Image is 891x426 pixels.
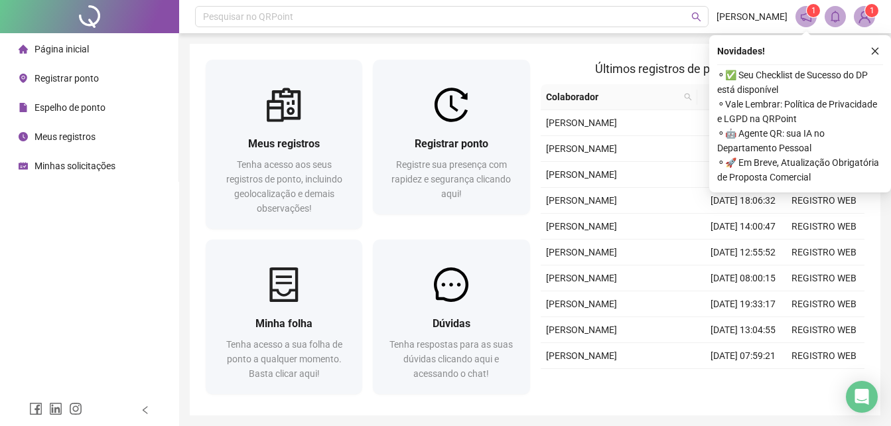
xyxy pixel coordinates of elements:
span: Tenha acesso aos seus registros de ponto, incluindo geolocalização e demais observações! [226,159,342,214]
span: Meus registros [34,131,96,142]
span: search [684,93,692,101]
td: [DATE] 19:33:17 [703,291,784,317]
span: [PERSON_NAME] [546,117,617,128]
td: REGISTRO WEB [784,343,864,369]
span: Data/Hora [703,90,760,104]
td: REGISTRO WEB [784,317,864,343]
td: REGISTRO WEB [784,214,864,240]
span: [PERSON_NAME] [546,324,617,335]
span: [PERSON_NAME] [546,247,617,257]
span: facebook [29,402,42,415]
span: search [691,12,701,22]
span: close [870,46,880,56]
td: REGISTRO WEB [784,188,864,214]
span: Registre sua presença com rapidez e segurança clicando aqui! [391,159,511,199]
span: home [19,44,28,54]
span: Colaborador [546,90,679,104]
span: ⚬ 🤖 Agente QR: sua IA no Departamento Pessoal [717,126,883,155]
td: [DATE] 13:04:55 [703,317,784,343]
td: [DATE] 18:02:34 [703,110,784,136]
span: Tenha acesso a sua folha de ponto a qualquer momento. Basta clicar aqui! [226,339,342,379]
span: clock-circle [19,132,28,141]
span: schedule [19,161,28,171]
sup: 1 [807,4,820,17]
span: [PERSON_NAME] [546,273,617,283]
span: Novidades ! [717,44,765,58]
span: notification [800,11,812,23]
span: [PERSON_NAME] [546,143,617,154]
span: environment [19,74,28,83]
td: [DATE] 07:57:23 [703,162,784,188]
sup: Atualize o seu contato no menu Meus Dados [865,4,878,17]
th: Data/Hora [697,84,776,110]
span: [PERSON_NAME] [546,350,617,361]
span: [PERSON_NAME] [546,169,617,180]
span: Registrar ponto [415,137,488,150]
td: [DATE] 18:06:32 [703,188,784,214]
span: [PERSON_NAME] [546,195,617,206]
span: linkedin [49,402,62,415]
span: Meus registros [248,137,320,150]
span: Últimos registros de ponto sincronizados [595,62,809,76]
td: [DATE] 07:59:21 [703,343,784,369]
span: file [19,103,28,112]
span: ⚬ Vale Lembrar: Política de Privacidade e LGPD na QRPoint [717,97,883,126]
span: Registrar ponto [34,73,99,84]
td: REGISTRO WEB [784,369,864,395]
span: ⚬ ✅ Seu Checklist de Sucesso do DP está disponível [717,68,883,97]
a: DúvidasTenha respostas para as suas dúvidas clicando aqui e acessando o chat! [373,240,529,394]
span: bell [829,11,841,23]
td: REGISTRO WEB [784,291,864,317]
a: Registrar pontoRegistre sua presença com rapidez e segurança clicando aqui! [373,60,529,214]
img: 89417 [855,7,874,27]
span: Minha folha [255,317,312,330]
span: 1 [811,6,816,15]
span: left [141,405,150,415]
td: [DATE] 12:53:44 [703,136,784,162]
span: Minhas solicitações [34,161,115,171]
td: [DATE] 17:14:19 [703,369,784,395]
td: [DATE] 14:00:47 [703,214,784,240]
span: instagram [69,402,82,415]
span: Dúvidas [433,317,470,330]
td: REGISTRO WEB [784,240,864,265]
span: Página inicial [34,44,89,54]
span: [PERSON_NAME] [546,299,617,309]
span: ⚬ 🚀 Em Breve, Atualização Obrigatória de Proposta Comercial [717,155,883,184]
span: Tenha respostas para as suas dúvidas clicando aqui e acessando o chat! [389,339,513,379]
td: [DATE] 12:55:52 [703,240,784,265]
a: Meus registrosTenha acesso aos seus registros de ponto, incluindo geolocalização e demais observa... [206,60,362,229]
span: [PERSON_NAME] [546,221,617,232]
span: Espelho de ponto [34,102,105,113]
td: [DATE] 08:00:15 [703,265,784,291]
div: Open Intercom Messenger [846,381,878,413]
td: REGISTRO WEB [784,265,864,291]
span: search [681,87,695,107]
a: Minha folhaTenha acesso a sua folha de ponto a qualquer momento. Basta clicar aqui! [206,240,362,394]
span: [PERSON_NAME] [717,9,788,24]
span: 1 [870,6,874,15]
